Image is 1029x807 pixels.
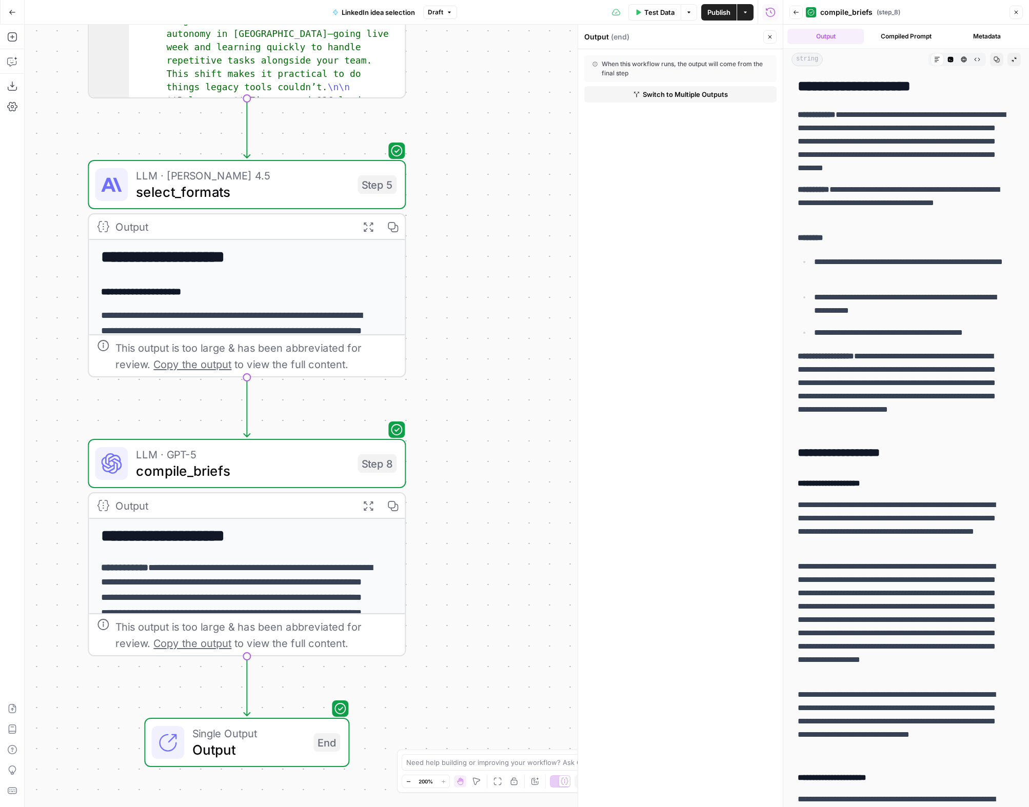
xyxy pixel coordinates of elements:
[115,618,397,651] div: This output is too large & has been abbreviated for review. to view the full content.
[136,460,349,481] span: compile_briefs
[358,454,397,473] div: Step 8
[643,89,728,99] span: Switch to Multiple Outputs
[592,59,768,78] div: When this workflow runs, the output will come from the final step
[192,739,305,760] span: Output
[628,4,681,21] button: Test Data
[136,167,349,184] span: LLM · [PERSON_NAME] 4.5
[787,29,864,44] button: Output
[877,8,900,17] span: ( step_8 )
[115,497,349,514] div: Output
[342,7,415,17] span: LinkedIn idea selection
[428,8,443,17] span: Draft
[791,53,823,66] span: string
[153,637,231,649] span: Copy the output
[419,777,433,785] span: 200%
[644,7,675,17] span: Test Data
[584,32,760,42] div: Output
[868,29,944,44] button: Compiled Prompt
[707,7,730,17] span: Publish
[313,733,340,752] div: End
[192,725,305,741] span: Single Output
[136,446,349,462] span: LLM · GPT-5
[115,218,349,235] div: Output
[701,4,737,21] button: Publish
[244,656,250,716] g: Edge from step_8 to end
[153,358,231,370] span: Copy the output
[326,4,421,21] button: LinkedIn idea selection
[88,718,406,767] div: Single OutputOutputEnd
[115,339,397,372] div: This output is too large & has been abbreviated for review. to view the full content.
[611,32,629,42] span: ( end )
[358,175,397,194] div: Step 5
[244,98,250,158] g: Edge from step_7 to step_5
[948,29,1025,44] button: Metadata
[584,86,777,103] button: Switch to Multiple Outputs
[820,7,873,17] span: compile_briefs
[423,6,457,19] button: Draft
[136,181,349,202] span: select_formats
[244,377,250,437] g: Edge from step_5 to step_8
